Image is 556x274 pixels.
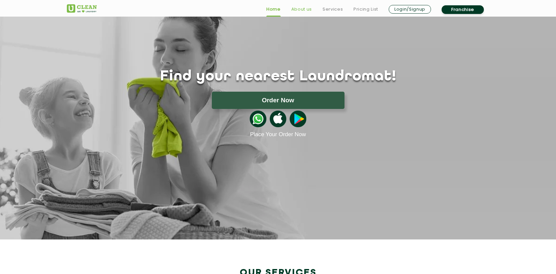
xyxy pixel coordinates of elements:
[442,5,484,14] a: Franchise
[266,5,281,13] a: Home
[62,68,494,85] h1: Find your nearest Laundromat!
[323,5,343,13] a: Services
[212,92,345,109] button: Order Now
[270,111,286,127] img: apple-icon.png
[250,131,306,138] a: Place Your Order Now
[389,5,431,14] a: Login/Signup
[291,5,312,13] a: About us
[250,111,266,127] img: whatsappicon.png
[290,111,306,127] img: playstoreicon.png
[353,5,378,13] a: Pricing List
[67,4,97,13] img: UClean Laundry and Dry Cleaning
